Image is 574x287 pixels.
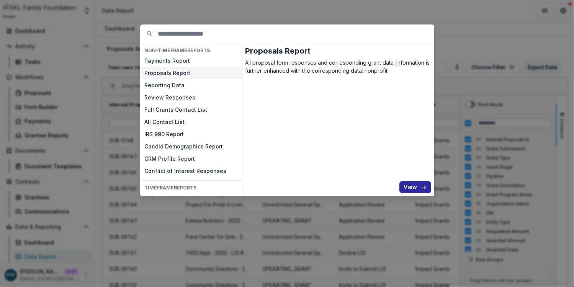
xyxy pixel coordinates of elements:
button: IRS 990 Report [140,128,242,140]
button: All Contact List [140,116,242,128]
button: Reporting Data [140,79,242,91]
p: All proposal form responses and corresponding grant data. Information is further enhanced with th... [245,59,431,75]
h4: TIMEFRAME Reports [140,184,242,192]
button: View [399,181,431,193]
button: Candid Demographics Report [140,140,242,153]
button: CRM Profile Report [140,153,242,165]
h4: NON-TIMEFRAME Reports [140,46,242,55]
button: Conflict of Interest Responses [140,165,242,177]
button: Payments Report [140,55,242,67]
h2: Proposals Report [245,46,431,55]
button: Proposals Report [140,67,242,79]
button: Review Responses [140,91,242,104]
button: Dollars by Budget Category Report [140,192,242,205]
button: Full Grants Contact List [140,104,242,116]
